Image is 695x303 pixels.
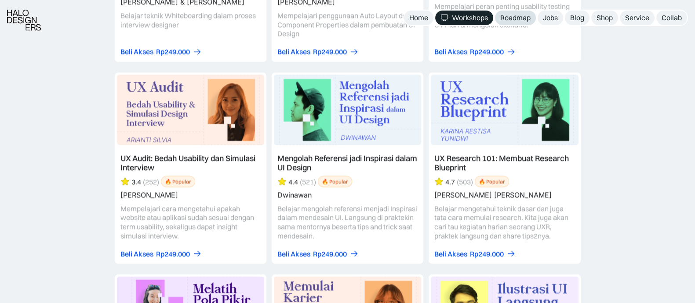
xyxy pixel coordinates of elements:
[434,47,516,56] a: Beli AksesRp249.000
[404,11,433,25] a: Home
[470,47,504,56] div: Rp249.000
[662,13,682,22] div: Collab
[565,11,589,25] a: Blog
[313,47,347,56] div: Rp249.000
[120,249,153,259] div: Beli Akses
[538,11,563,25] a: Jobs
[591,11,618,25] a: Shop
[313,249,347,259] div: Rp249.000
[470,249,504,259] div: Rp249.000
[452,13,488,22] div: Workshops
[277,47,310,56] div: Beli Akses
[434,47,467,56] div: Beli Akses
[597,13,613,22] div: Shop
[277,249,359,259] a: Beli AksesRp249.000
[656,11,687,25] a: Collab
[434,249,516,259] a: Beli AksesRp249.000
[156,249,190,259] div: Rp249.000
[620,11,655,25] a: Service
[435,11,493,25] a: Workshops
[500,13,531,22] div: Roadmap
[156,47,190,56] div: Rp249.000
[434,249,467,259] div: Beli Akses
[543,13,558,22] div: Jobs
[120,249,202,259] a: Beli AksesRp249.000
[277,47,359,56] a: Beli AksesRp249.000
[277,249,310,259] div: Beli Akses
[120,47,202,56] a: Beli AksesRp249.000
[409,13,428,22] div: Home
[495,11,536,25] a: Roadmap
[625,13,649,22] div: Service
[570,13,584,22] div: Blog
[120,47,153,56] div: Beli Akses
